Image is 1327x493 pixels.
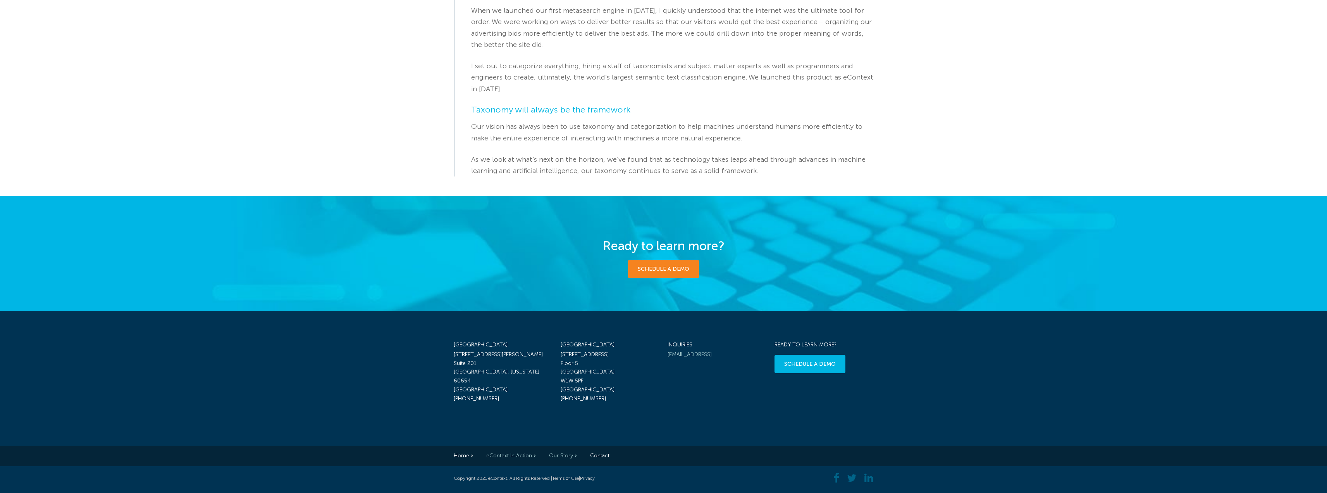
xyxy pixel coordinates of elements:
[775,342,873,348] h4: Ready to learn more?
[454,239,873,253] h4: Ready to learn more?
[561,342,659,348] h4: [GEOGRAPHIC_DATA]
[864,472,873,484] a: Linkedin
[549,452,577,459] a: Our Story
[471,104,630,115] span: Taxonomy will always be the framework
[552,476,579,481] a: Terms of Use
[775,355,845,373] a: schedule a demo
[471,121,873,144] p: Our vision has always been to use taxonomy and categorization to help machines understand humans ...
[580,476,595,481] a: Privacy
[628,260,699,278] a: Schedule a demo
[561,350,659,403] p: [STREET_ADDRESS] Floor 5 [GEOGRAPHIC_DATA] W1W 5PF [GEOGRAPHIC_DATA] [PHONE_NUMBER]
[668,351,712,358] a: [EMAIL_ADDRESS]
[471,5,873,50] p: When we launched our first metasearch engine in [DATE], I quickly understood that the internet wa...
[486,452,536,459] a: eContext In Action
[454,342,552,348] h4: [GEOGRAPHIC_DATA]
[471,154,873,177] p: As we look at what’s next on the horizon, we’ve found that as technology takes leaps ahead throug...
[833,472,839,484] a: Facebook
[847,472,857,484] a: Twitter
[590,452,609,459] a: Contact
[668,342,766,348] h4: INQUIRIES
[454,452,473,459] a: Home
[454,475,658,483] div: Copyright 2021 eContext. All Rights Reserved | |
[454,350,552,403] p: [STREET_ADDRESS][PERSON_NAME] Suite 201 [GEOGRAPHIC_DATA], [US_STATE] 60654 [GEOGRAPHIC_DATA] [PH...
[471,61,873,95] p: I set out to categorize everything, hiring a staff of taxonomists and subject matter experts as w...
